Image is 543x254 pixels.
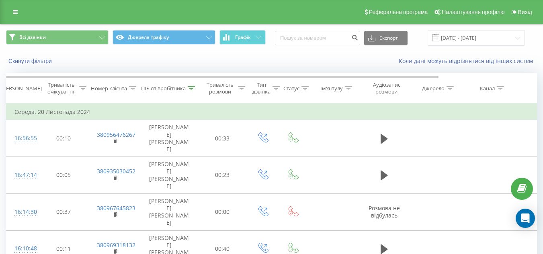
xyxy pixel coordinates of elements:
td: 00:23 [197,157,248,194]
div: Джерело [422,85,445,92]
td: [PERSON_NAME] [PERSON_NAME] [141,193,197,230]
span: Вихід [518,9,532,15]
div: Аудіозапис розмови [367,81,406,95]
div: Ім'я пулу [320,85,343,92]
td: 00:05 [39,157,89,194]
a: 380935030452 [97,167,135,175]
input: Пошук за номером [275,31,360,45]
td: [PERSON_NAME] [PERSON_NAME] [141,157,197,194]
span: Реферальна програма [369,9,428,15]
button: Джерела трафіку [113,30,215,45]
a: 380956476267 [97,131,135,138]
button: Експорт [364,31,408,45]
div: ПІБ співробітника [141,85,186,92]
span: Налаштування профілю [442,9,504,15]
a: 380969318132 [97,241,135,249]
button: Всі дзвінки [6,30,109,45]
span: Всі дзвінки [19,34,46,41]
div: [PERSON_NAME] [1,85,42,92]
td: [PERSON_NAME] [PERSON_NAME] [141,120,197,157]
div: 16:14:30 [14,204,31,220]
div: Тип дзвінка [252,81,270,95]
td: 00:33 [197,120,248,157]
button: Скинути фільтри [6,57,56,65]
span: Розмова не відбулась [369,204,400,219]
div: 16:47:14 [14,167,31,183]
td: 00:00 [197,193,248,230]
div: Open Intercom Messenger [516,209,535,228]
span: Графік [235,35,251,40]
td: 00:37 [39,193,89,230]
div: Тривалість розмови [204,81,236,95]
a: 380967645823 [97,204,135,212]
div: Номер клієнта [91,85,127,92]
div: Тривалість очікування [45,81,77,95]
a: Коли дані можуть відрізнятися вiд інших систем [399,57,537,65]
td: 00:10 [39,120,89,157]
div: 16:56:55 [14,130,31,146]
button: Графік [219,30,266,45]
div: Канал [480,85,495,92]
div: Статус [283,85,299,92]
